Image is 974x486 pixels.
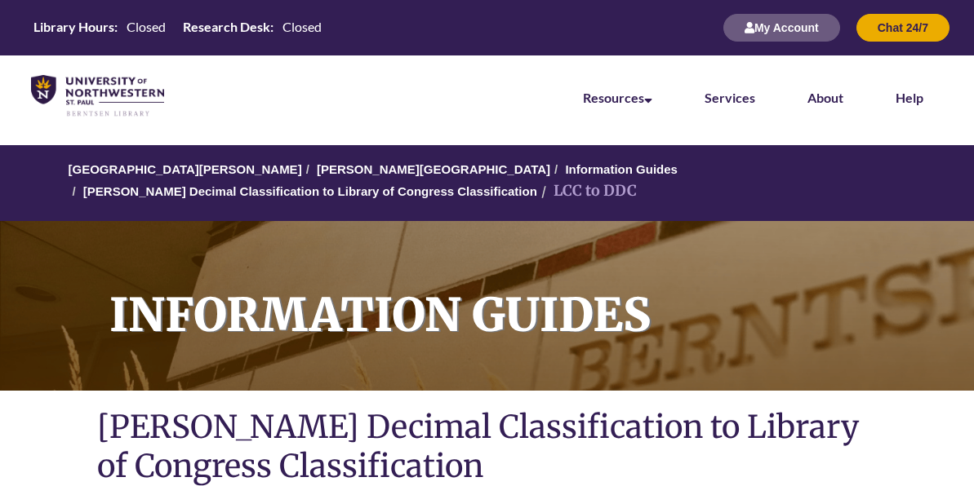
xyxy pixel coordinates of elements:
[705,90,755,105] a: Services
[127,19,166,34] span: Closed
[537,179,637,203] li: LCC to DDC
[723,20,840,34] a: My Account
[91,221,974,369] h1: Information Guides
[282,19,322,34] span: Closed
[565,162,678,176] a: Information Guides
[856,20,950,34] a: Chat 24/7
[27,18,120,36] th: Library Hours:
[83,184,537,198] a: [PERSON_NAME] Decimal Classification to Library of Congress Classification
[896,90,923,105] a: Help
[317,162,550,176] a: [PERSON_NAME][GEOGRAPHIC_DATA]
[31,75,164,117] img: UNWSP Library Logo
[807,90,843,105] a: About
[27,18,328,38] a: Hours Today
[583,90,652,105] a: Resources
[723,14,840,42] button: My Account
[176,18,276,36] th: Research Desk:
[27,18,328,36] table: Hours Today
[856,14,950,42] button: Chat 24/7
[69,162,302,176] a: [GEOGRAPHIC_DATA][PERSON_NAME]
